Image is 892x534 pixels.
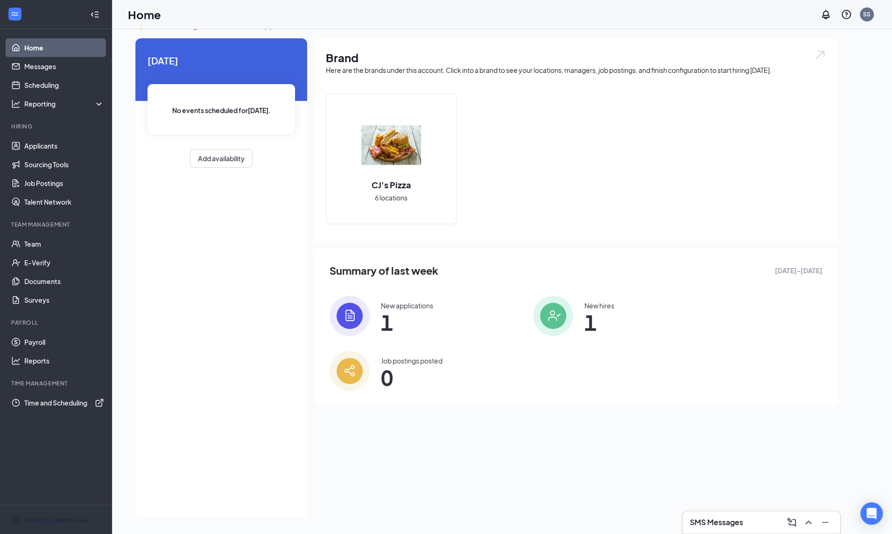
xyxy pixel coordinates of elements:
[326,50,826,65] h1: Brand
[24,76,104,94] a: Scheduling
[11,319,102,327] div: Payroll
[24,192,104,211] a: Talent Network
[11,515,21,525] svg: Settings
[330,296,370,336] img: icon
[11,379,102,387] div: TIME MANAGEMENT
[24,253,104,272] a: E-Verify
[24,155,104,174] a: Sourcing Tools
[24,291,104,309] a: Surveys
[24,393,104,412] a: Time and SchedulingExternalLink
[24,515,90,525] div: Switch to admin view
[24,235,104,253] a: Team
[814,50,826,60] img: open.6027fd2a22e1237b5b06.svg
[172,105,271,115] span: No events scheduled for [DATE] .
[381,301,433,310] div: New applications
[11,122,102,130] div: Hiring
[820,9,831,20] svg: Notifications
[584,314,614,331] span: 1
[801,515,816,530] button: ChevronUp
[24,57,104,76] a: Messages
[381,356,442,365] div: Job postings posted
[584,301,614,310] div: New hires
[784,515,799,530] button: ComposeMessage
[11,221,102,228] div: Team Management
[24,38,104,57] a: Home
[803,517,814,528] svg: ChevronUp
[786,517,797,528] svg: ComposeMessage
[375,192,407,203] span: 6 locations
[818,515,833,530] button: Minimize
[362,179,420,191] h2: CJ's Pizza
[863,10,871,18] div: SS
[24,99,105,108] div: Reporting
[361,115,421,175] img: CJ's Pizza
[775,265,822,276] span: [DATE] - [DATE]
[90,10,99,19] svg: Collapse
[128,7,161,22] h1: Home
[330,351,370,391] img: icon
[24,333,104,351] a: Payroll
[326,65,826,75] div: Here are the brands under this account. Click into a brand to see your locations, managers, job p...
[381,314,433,331] span: 1
[147,53,295,68] span: [DATE]
[841,9,852,20] svg: QuestionInfo
[330,263,438,279] span: Summary of last week
[190,149,253,168] button: Add availability
[820,517,831,528] svg: Minimize
[24,174,104,192] a: Job Postings
[533,296,573,336] img: icon
[24,272,104,291] a: Documents
[24,136,104,155] a: Applicants
[11,99,21,108] svg: Analysis
[24,351,104,370] a: Reports
[690,517,743,527] h3: SMS Messages
[10,9,20,19] svg: WorkstreamLogo
[860,502,883,525] div: Open Intercom Messenger
[381,369,442,386] span: 0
